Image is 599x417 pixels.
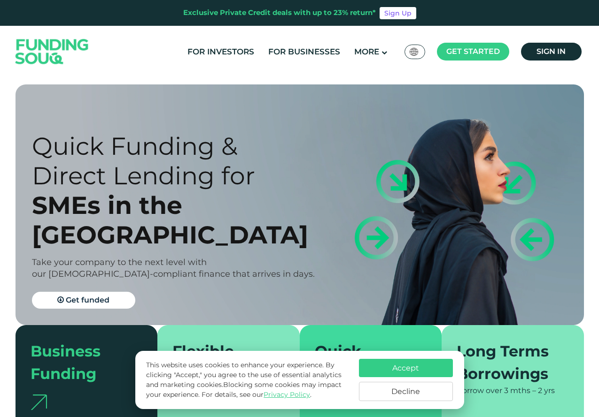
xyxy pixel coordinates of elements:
[172,340,273,385] div: Flexible loans
[504,386,555,395] span: 3 mths – 2 yrs
[202,390,311,399] span: For details, see our .
[359,382,453,401] button: Decline
[537,47,566,56] span: Sign in
[32,190,316,250] div: SMEs in the [GEOGRAPHIC_DATA]
[32,131,316,190] div: Quick Funding & Direct Lending for
[266,44,342,60] a: For Businesses
[31,340,132,385] div: Business Funding
[521,43,582,61] a: Sign in
[183,8,376,18] div: Exclusive Private Credit deals with up to 23% return*
[446,47,500,56] span: Get started
[380,7,416,19] a: Sign Up
[315,340,416,385] div: Quick Approvals
[66,296,109,304] span: Get funded
[6,28,98,76] img: Logo
[264,390,310,399] a: Privacy Policy
[410,48,418,56] img: SA Flag
[457,386,502,395] span: Borrow over
[354,47,379,56] span: More
[185,44,257,60] a: For Investors
[32,257,315,279] span: Take your company to the next level with our [DEMOGRAPHIC_DATA]-compliant finance that arrives in...
[359,359,453,377] button: Accept
[146,380,342,399] span: Blocking some cookies may impact your experience.
[32,292,135,309] a: Get funded
[457,340,558,385] div: Long Terms Borrowings
[31,394,47,410] img: arrow
[146,360,349,400] p: This website uses cookies to enhance your experience. By clicking "Accept," you agree to the use ...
